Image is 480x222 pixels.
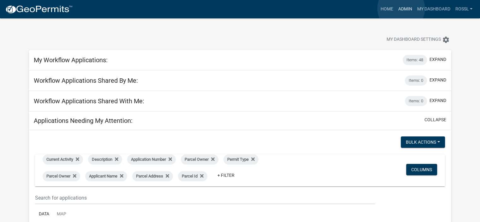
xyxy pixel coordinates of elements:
[442,36,450,44] i: settings
[405,75,427,86] div: Items: 0
[430,97,446,104] button: expand
[182,174,198,178] span: Parcel Id
[382,33,455,46] button: My Dashboard Settingssettings
[405,96,427,106] div: Items: 0
[46,157,73,162] span: Current Activity
[185,157,209,162] span: Parcel Owner
[34,56,108,64] h5: My Workflow Applications:
[89,174,117,178] span: Applicant Name
[406,164,437,175] button: Columns
[34,77,138,84] h5: Workflow Applications Shared By Me:
[403,55,427,65] div: Items: 48
[46,174,70,178] span: Parcel Owner
[430,77,446,83] button: expand
[414,3,453,15] a: My Dashboard
[34,97,144,105] h5: Workflow Applications Shared With Me:
[92,157,112,162] span: Description
[430,56,446,63] button: expand
[395,3,414,15] a: Admin
[401,136,445,148] button: Bulk Actions
[453,3,475,15] a: RossL
[131,157,166,162] span: Application Number
[35,191,375,204] input: Search for applications
[424,117,446,123] button: collapse
[387,36,441,44] span: My Dashboard Settings
[227,157,249,162] span: Permit Type
[212,170,240,181] a: + Filter
[136,174,163,178] span: Parcel Address
[34,117,133,124] h5: Applications Needing My Attention:
[378,3,395,15] a: Home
